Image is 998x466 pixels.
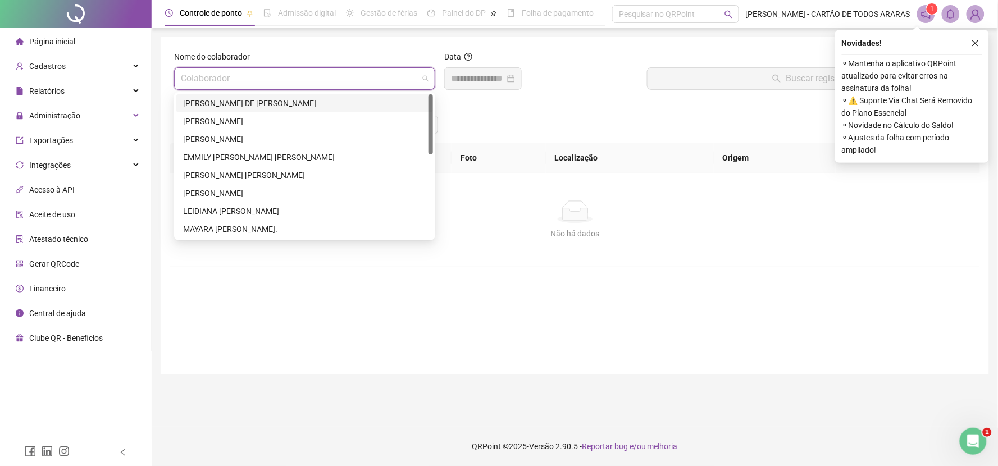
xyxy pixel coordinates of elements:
[967,6,984,22] img: 43281
[16,211,24,218] span: audit
[842,37,882,49] span: Novidades !
[42,446,53,457] span: linkedin
[29,284,66,293] span: Financeiro
[444,52,461,61] span: Data
[582,442,678,451] span: Reportar bug e/ou melhoria
[176,112,433,130] div: CARLOS EDUARDO ZAGO
[29,62,66,71] span: Cadastros
[29,111,80,120] span: Administração
[346,9,354,17] span: sun
[842,94,982,119] span: ⚬ ⚠️ Suporte Via Chat Será Removido do Plano Essencial
[16,62,24,70] span: user-add
[361,8,417,17] span: Gestão de férias
[842,119,982,131] span: ⚬ Novidade no Cálculo do Saldo!
[183,223,426,235] div: MAYARA [PERSON_NAME].
[16,87,24,95] span: file
[183,187,426,199] div: [PERSON_NAME]
[174,51,257,63] label: Nome do colaborador
[183,133,426,145] div: [PERSON_NAME]
[16,186,24,194] span: api
[724,10,733,19] span: search
[183,115,426,127] div: [PERSON_NAME]
[183,151,426,163] div: EMMILY [PERSON_NAME] [PERSON_NAME]
[152,427,998,466] footer: QRPoint © 2025 - 2.90.5 -
[16,112,24,120] span: lock
[29,185,75,194] span: Acesso à API
[442,8,486,17] span: Painel do DP
[176,184,433,202] div: JULIANA OLIVIO RIBEIRO
[176,130,433,148] div: DAIANE SANTOS SANTANA
[183,97,426,109] div: [PERSON_NAME] DE [PERSON_NAME]
[29,86,65,95] span: Relatórios
[16,334,24,342] span: gift
[522,8,594,17] span: Folha de pagamento
[946,9,956,19] span: bell
[16,38,24,45] span: home
[983,428,992,437] span: 1
[29,333,103,342] span: Clube QR - Beneficios
[921,9,931,19] span: notification
[427,9,435,17] span: dashboard
[165,9,173,17] span: clock-circle
[29,210,75,219] span: Aceite de uso
[842,57,982,94] span: ⚬ Mantenha o aplicativo QRPoint atualizado para evitar erros na assinatura da folha!
[29,235,88,244] span: Atestado técnico
[714,143,836,173] th: Origem
[176,148,433,166] div: EMMILY KARINE DA HORA SILVA
[16,285,24,293] span: dollar
[972,39,979,47] span: close
[247,10,253,17] span: pushpin
[16,136,24,144] span: export
[931,5,935,13] span: 1
[278,8,336,17] span: Admissão digital
[960,428,987,455] iframe: Intercom live chat
[176,220,433,238] div: MAYARA FERNANDA PICCAGLI DA SILVA.
[263,9,271,17] span: file-done
[176,202,433,220] div: LEIDIANA CRISTINA MARTINS DE SOUZA
[119,449,127,456] span: left
[183,205,426,217] div: LEIDIANA [PERSON_NAME]
[176,94,433,112] div: ANDREO RAFAEL DE SOUZA MARCELINO
[842,131,982,156] span: ⚬ Ajustes da folha com período ampliado!
[647,67,976,90] button: Buscar registros
[452,143,545,173] th: Foto
[29,259,79,268] span: Gerar QRCode
[507,9,515,17] span: book
[464,53,472,61] span: question-circle
[183,227,967,240] div: Não há dados
[29,136,73,145] span: Exportações
[180,8,242,17] span: Controle de ponto
[58,446,70,457] span: instagram
[25,446,36,457] span: facebook
[29,309,86,318] span: Central de ajuda
[746,8,910,20] span: [PERSON_NAME] - CARTÃO DE TODOS ARARAS
[16,309,24,317] span: info-circle
[183,169,426,181] div: [PERSON_NAME] [PERSON_NAME]
[29,37,75,46] span: Página inicial
[546,143,714,173] th: Localização
[490,10,497,17] span: pushpin
[16,161,24,169] span: sync
[16,260,24,268] span: qrcode
[927,3,938,15] sup: 1
[16,235,24,243] span: solution
[29,161,71,170] span: Integrações
[529,442,554,451] span: Versão
[176,166,433,184] div: JENIFFER CRISTINA NORMILIO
